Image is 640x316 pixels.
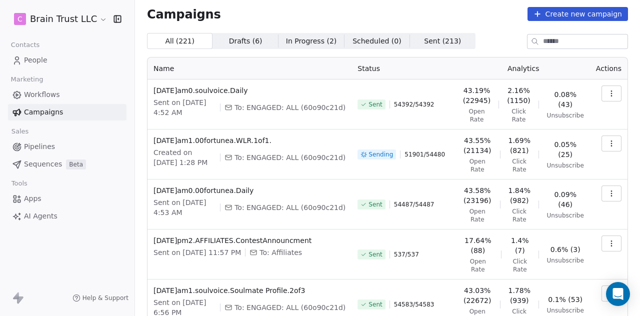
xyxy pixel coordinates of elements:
th: Actions [590,57,627,79]
a: Help & Support [72,294,128,302]
span: 1.78% (939) [508,285,530,305]
span: Sent [368,300,382,308]
span: C [17,14,22,24]
span: [DATE]am0.soulvoice.Daily [153,85,345,95]
span: People [24,55,47,65]
span: 54583 / 54583 [394,300,434,308]
span: 1.4% (7) [509,235,530,255]
th: Analytics [457,57,590,79]
span: 17.64% (88) [463,235,493,255]
span: Sent [368,200,382,208]
a: Pipelines [8,138,126,155]
span: To: ENGAGED: ALL (60o90c21d) [234,152,345,162]
span: Tools [7,176,31,191]
span: [DATE]am0.00fortunea.Daily [153,185,345,195]
span: Open Rate [463,157,492,173]
button: Create new campaign [527,7,628,21]
span: Sent ( 213 ) [424,36,461,46]
span: Workflows [24,89,60,100]
span: Sent on [DATE] 4:52 AM [153,97,216,117]
span: 2.16% (1150) [507,85,530,105]
span: Drafts ( 6 ) [229,36,262,46]
span: Created on [DATE] 1:28 PM [153,147,216,167]
th: Status [351,57,456,79]
span: Sequences [24,159,62,169]
th: Name [147,57,351,79]
span: Sent on [DATE] 11:57 PM [153,247,241,257]
span: Click Rate [507,107,530,123]
span: Unsubscribe [547,211,584,219]
a: People [8,52,126,68]
span: 54392 / 54392 [394,100,434,108]
span: Brain Trust LLC [30,12,97,25]
span: 43.58% (23196) [463,185,492,205]
a: Campaigns [8,104,126,120]
span: 0.1% (53) [548,294,582,304]
span: Sending [368,150,393,158]
span: To: ENGAGED: ALL (60o90c21d) [234,302,345,312]
span: Unsubscribe [547,306,584,314]
span: 43.03% (22672) [463,285,492,305]
span: 43.19% (22945) [463,85,491,105]
span: Open Rate [463,107,491,123]
span: 54487 / 54487 [394,200,434,208]
span: 1.84% (982) [508,185,530,205]
span: Campaigns [24,107,63,117]
span: 0.6% (3) [550,244,580,254]
span: Beta [66,159,86,169]
a: Apps [8,190,126,207]
span: Unsubscribe [547,161,584,169]
span: Sent [368,250,382,258]
span: Unsubscribe [547,111,584,119]
span: Sent on [DATE] 4:53 AM [153,197,216,217]
span: Open Rate [463,257,493,273]
span: To: ENGAGED: ALL (60o90c21d) [234,202,345,212]
span: Open Rate [463,207,492,223]
span: To: Affiliates [259,247,302,257]
button: CBrain Trust LLC [12,10,106,27]
span: 0.08% (43) [547,89,584,109]
span: 0.09% (46) [547,189,584,209]
span: Unsubscribe [547,256,584,264]
span: Pipelines [24,141,55,152]
span: To: ENGAGED: ALL (60o90c21d) [234,102,345,112]
div: Open Intercom Messenger [606,282,630,306]
span: 1.69% (821) [508,135,530,155]
span: 0.05% (25) [547,139,584,159]
span: [DATE]pm2.AFFILIATES.ContestAnnouncment [153,235,345,245]
span: 537 / 537 [394,250,419,258]
span: [DATE]am1.soulvoice.Soulmate Profile.2of3 [153,285,345,295]
a: SequencesBeta [8,156,126,172]
a: Workflows [8,86,126,103]
span: Sales [7,124,33,139]
span: 43.55% (21134) [463,135,492,155]
span: AI Agents [24,211,57,221]
span: Marketing [6,72,47,87]
span: Click Rate [508,207,530,223]
span: Sent [368,100,382,108]
span: Campaigns [147,7,221,21]
span: Apps [24,193,41,204]
span: Contacts [6,37,44,52]
span: Click Rate [508,157,530,173]
span: 51901 / 54480 [404,150,445,158]
span: Help & Support [82,294,128,302]
span: Scheduled ( 0 ) [352,36,401,46]
span: [DATE]am1.00fortunea.WLR.1of1. [153,135,345,145]
a: AI Agents [8,208,126,224]
span: In Progress ( 2 ) [286,36,337,46]
span: Click Rate [509,257,530,273]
